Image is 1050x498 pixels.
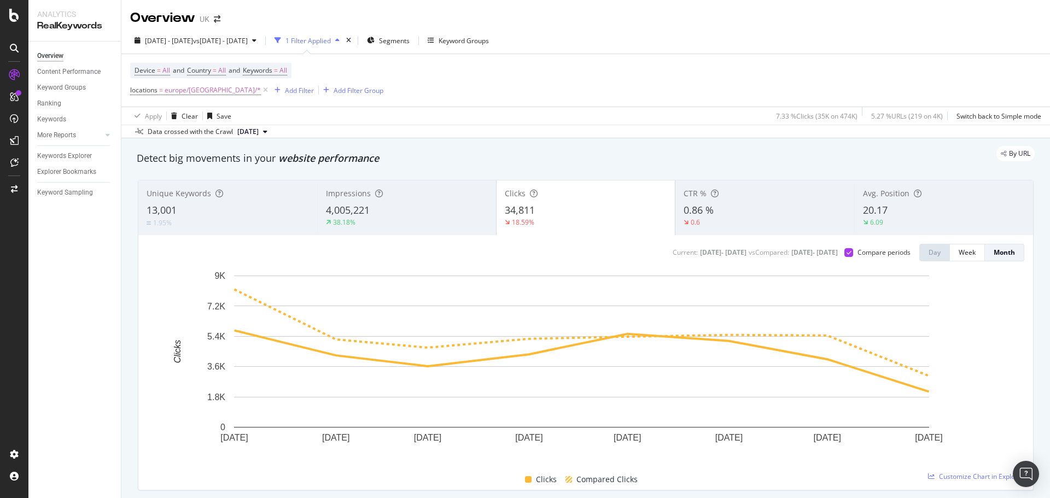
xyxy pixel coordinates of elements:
[1009,150,1030,157] span: By URL
[37,150,92,162] div: Keywords Explorer
[37,114,66,125] div: Keywords
[37,50,63,62] div: Overview
[130,32,261,49] button: [DATE] - [DATE]vs[DATE] - [DATE]
[147,203,177,216] span: 13,001
[193,36,248,45] span: vs [DATE] - [DATE]
[985,244,1024,261] button: Month
[37,98,113,109] a: Ranking
[37,66,101,78] div: Content Performance
[929,248,941,257] div: Day
[147,221,151,225] img: Equal
[919,244,950,261] button: Day
[319,84,383,97] button: Add Filter Group
[159,85,163,95] span: =
[326,203,370,216] span: 4,005,221
[576,473,638,486] span: Compared Clicks
[952,107,1041,125] button: Switch back to Simple mode
[200,14,209,25] div: UK
[333,218,355,227] div: 38.18%
[950,244,985,261] button: Week
[814,433,841,442] text: [DATE]
[203,107,231,125] button: Save
[173,340,182,364] text: Clicks
[37,166,113,178] a: Explorer Bookmarks
[243,66,272,75] span: Keywords
[37,66,113,78] a: Content Performance
[326,188,371,198] span: Impressions
[37,82,86,93] div: Keyword Groups
[515,433,542,442] text: [DATE]
[996,146,1035,161] div: legacy label
[37,9,112,20] div: Analytics
[270,84,314,97] button: Add Filter
[715,433,743,442] text: [DATE]
[207,301,225,310] text: 7.2K
[344,35,353,46] div: times
[237,127,259,137] span: 2025 Aug. 16th
[147,270,1016,460] svg: A chart.
[956,112,1041,121] div: Switch back to Simple mode
[274,66,278,75] span: =
[37,98,61,109] div: Ranking
[217,112,231,121] div: Save
[145,112,162,121] div: Apply
[233,125,272,138] button: [DATE]
[145,36,193,45] span: [DATE] - [DATE]
[229,66,240,75] span: and
[37,130,102,141] a: More Reports
[439,36,489,45] div: Keyword Groups
[857,248,911,257] div: Compare periods
[130,9,195,27] div: Overview
[512,218,534,227] div: 18.59%
[157,66,161,75] span: =
[147,188,211,198] span: Unique Keywords
[135,66,155,75] span: Device
[270,32,344,49] button: 1 Filter Applied
[279,63,287,78] span: All
[37,187,113,198] a: Keyword Sampling
[863,203,888,216] span: 20.17
[153,218,172,227] div: 1.95%
[214,271,225,280] text: 9K
[700,248,746,257] div: [DATE] - [DATE]
[939,472,1024,481] span: Customize Chart in Explorer
[505,188,526,198] span: Clicks
[871,112,943,121] div: 5.27 % URLs ( 219 on 4K )
[915,433,942,442] text: [DATE]
[207,332,225,341] text: 5.4K
[614,433,641,442] text: [DATE]
[285,86,314,95] div: Add Filter
[220,433,248,442] text: [DATE]
[414,433,441,442] text: [DATE]
[37,114,113,125] a: Keywords
[928,472,1024,481] a: Customize Chart in Explorer
[213,66,217,75] span: =
[505,203,535,216] span: 34,811
[959,248,976,257] div: Week
[285,36,331,45] div: 1 Filter Applied
[363,32,414,49] button: Segments
[423,32,493,49] button: Keyword Groups
[379,36,410,45] span: Segments
[167,107,198,125] button: Clear
[791,248,838,257] div: [DATE] - [DATE]
[162,63,170,78] span: All
[749,248,789,257] div: vs Compared :
[37,50,113,62] a: Overview
[37,20,112,32] div: RealKeywords
[37,130,76,141] div: More Reports
[334,86,383,95] div: Add Filter Group
[130,107,162,125] button: Apply
[37,82,113,93] a: Keyword Groups
[218,63,226,78] span: All
[673,248,698,257] div: Current:
[776,112,857,121] div: 7.33 % Clicks ( 35K on 474K )
[37,166,96,178] div: Explorer Bookmarks
[691,218,700,227] div: 0.6
[322,433,349,442] text: [DATE]
[165,83,261,98] span: europe/[GEOGRAPHIC_DATA]/*
[37,150,113,162] a: Keywords Explorer
[187,66,211,75] span: Country
[130,85,157,95] span: locations
[536,473,557,486] span: Clicks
